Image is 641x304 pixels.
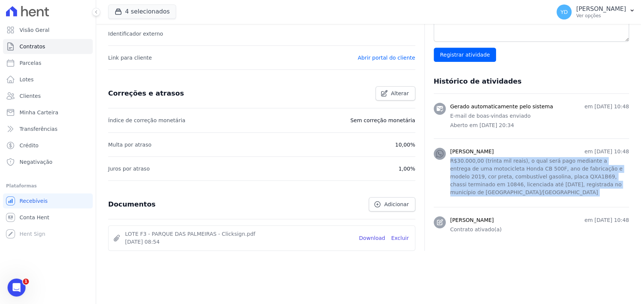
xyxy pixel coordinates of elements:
p: Link para cliente [108,53,152,62]
a: Alterar [376,86,415,100]
p: em [DATE] 10:48 [584,148,629,156]
h3: Documentos [108,200,155,209]
input: Registrar atividade [434,48,496,62]
span: Contratos [20,43,45,50]
a: Lotes [3,72,93,87]
p: R$30.000,00 (trinta mil reais), o qual será pago mediante a entrega de uma motocicleta Honda CB 5... [450,157,629,196]
span: Parcelas [20,59,41,67]
span: Visão Geral [20,26,50,34]
p: Índice de correção monetária [108,116,186,125]
span: Crédito [20,142,39,149]
span: Lotes [20,76,34,83]
span: YD [560,9,567,15]
button: YD [PERSON_NAME] Ver opções [551,1,641,22]
p: Identificador externo [108,29,163,38]
span: Transferências [20,125,57,133]
p: Contrato ativado(a) [450,226,629,234]
p: em [DATE] 10:48 [584,103,629,111]
p: 10,00% [395,140,415,149]
p: Multa por atraso [108,140,151,149]
a: Clientes [3,88,93,103]
a: Abrir portal do cliente [358,55,415,61]
h3: [PERSON_NAME] [450,216,494,224]
a: Minha Carteira [3,105,93,120]
p: [PERSON_NAME] [576,5,626,13]
a: Transferências [3,121,93,136]
button: 4 selecionados [108,4,176,19]
span: LOTE F3 - PARQUE DAS PALMEIRAS - Clicksign.pdf [125,230,353,238]
a: Negativação [3,154,93,169]
a: Recebíveis [3,193,93,208]
p: Aberto em [DATE] 20:34 [450,121,629,129]
h3: Gerado automaticamente pelo sistema [450,103,553,111]
p: Ver opções [576,13,626,19]
span: [DATE] 08:54 [125,238,353,246]
p: Sem correção monetária [350,116,415,125]
p: E-mail de boas-vindas enviado [450,112,629,120]
span: Negativação [20,158,53,166]
iframe: Intercom live chat [8,279,26,297]
p: em [DATE] 10:48 [584,216,629,224]
span: 1 [23,279,29,285]
a: Excluir [391,234,409,242]
p: Juros por atraso [108,164,150,173]
span: Clientes [20,92,41,100]
a: Visão Geral [3,22,93,37]
a: Crédito [3,138,93,153]
h3: Histórico de atividades [434,77,522,86]
h3: Correções e atrasos [108,89,184,98]
span: Alterar [391,90,409,97]
span: Minha Carteira [20,109,58,116]
a: Adicionar [369,197,415,211]
a: Contratos [3,39,93,54]
a: Parcelas [3,55,93,70]
div: Plataformas [6,181,90,190]
span: Adicionar [384,201,409,208]
a: Download [359,234,385,242]
span: Recebíveis [20,197,48,205]
h3: [PERSON_NAME] [450,148,494,156]
p: 1,00% [398,164,415,173]
a: Conta Hent [3,210,93,225]
span: Conta Hent [20,214,49,221]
